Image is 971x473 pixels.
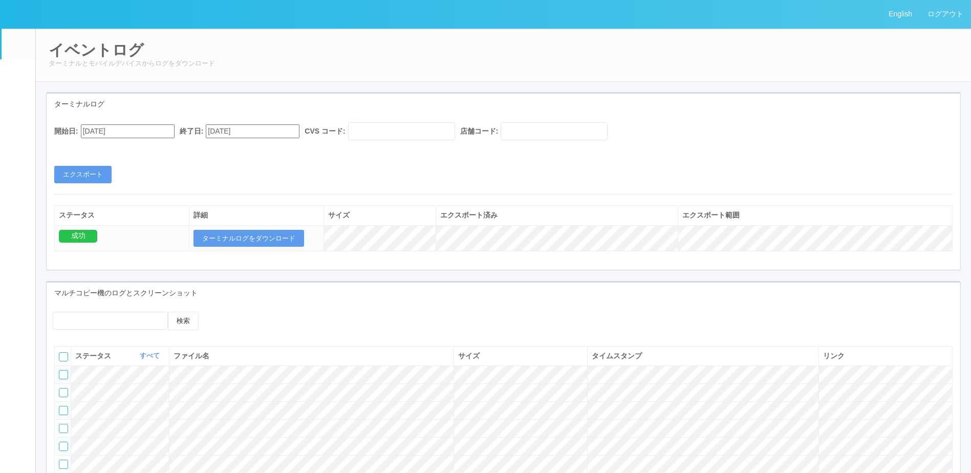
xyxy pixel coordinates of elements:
[2,284,35,315] a: ドキュメントを管理
[2,190,35,221] a: クライアントリンク
[47,94,960,115] div: ターミナルログ
[54,126,78,137] label: 開始日:
[180,126,204,137] label: 終了日:
[2,221,35,252] a: アラート設定
[823,351,948,361] div: リンク
[140,352,162,359] a: すべて
[328,210,431,221] div: サイズ
[2,28,35,59] a: イベントログ
[49,41,958,58] h2: イベントログ
[2,159,35,190] a: メンテナンス通知
[305,126,345,137] label: CVS コード:
[47,283,960,304] div: マルチコピー機のログとスクリーンショット
[137,351,165,361] button: すべて
[458,352,480,360] span: サイズ
[440,210,674,221] div: エクスポート済み
[2,91,35,127] a: ターミナル
[592,352,642,360] span: タイムスタンプ
[2,59,35,91] a: ユーザー
[174,352,209,360] span: ファイル名
[168,312,199,330] button: 検索
[2,127,35,158] a: パッケージ
[193,210,319,221] div: 詳細
[460,126,499,137] label: 店舗コード:
[54,166,112,183] button: エクスポート
[59,230,97,243] div: 成功
[2,253,35,284] a: コンテンツプリント
[193,230,304,247] button: ターミナルログをダウンロード
[682,210,948,221] div: エクスポート範囲
[49,58,958,69] p: ターミナルとモバイルデバイスからログをダウンロード
[59,210,185,221] div: ステータス
[75,351,114,361] span: ステータス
